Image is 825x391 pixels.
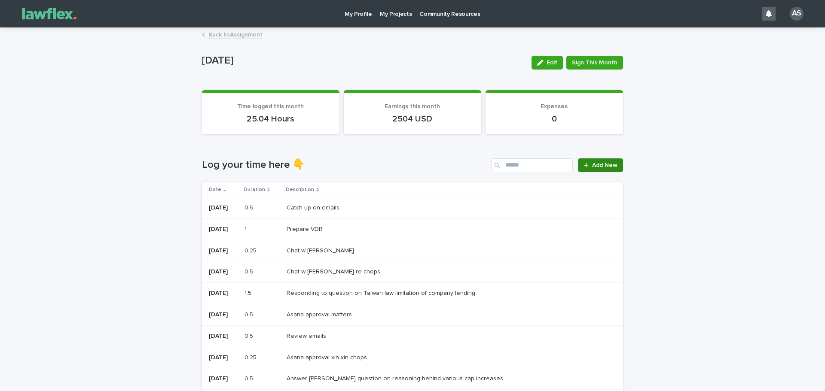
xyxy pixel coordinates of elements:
[287,267,382,276] p: Chat w [PERSON_NAME] re chops
[541,103,568,109] span: Expenses
[491,158,573,172] input: Search
[287,352,369,361] p: Asana approval xin xin chops
[354,114,471,124] p: 2504 USD
[286,185,314,194] p: Description
[496,114,613,124] p: 0
[287,288,477,297] p: Responding to question on Taiwan law limitation of company lending
[209,375,238,382] p: [DATE]
[532,56,563,70] button: Edit
[244,331,255,340] p: 0.5
[202,159,488,171] h1: Log your time here 👇
[212,114,329,124] p: 25.04 Hours
[202,325,623,347] tr: [DATE]0.50.5 Review emailsReview emails
[202,283,623,304] tr: [DATE]1.51.5 Responding to question on Taiwan law limitation of company lendingResponding to ques...
[244,309,255,318] p: 0.5
[202,218,623,240] tr: [DATE]11 Prepare VDRPrepare VDR
[572,58,617,67] span: Sign This Month
[287,331,328,340] p: Review emails
[790,7,804,21] div: AS
[209,354,238,361] p: [DATE]
[202,197,623,218] tr: [DATE]0.50.5 Catch up on emails.Catch up on emails.
[202,347,623,368] tr: [DATE]0.250.25 Asana approval xin xin chopsAsana approval xin xin chops
[287,309,354,318] p: Asana approval matters
[237,103,304,109] span: Time logged this month
[592,162,617,168] span: Add New
[209,290,238,297] p: [DATE]
[209,311,238,318] p: [DATE]
[209,204,238,212] p: [DATE]
[578,158,623,172] a: Add New
[202,240,623,261] tr: [DATE]0.250.25 Chat w [PERSON_NAME]Chat w [PERSON_NAME]
[209,268,238,276] p: [DATE]
[208,29,263,39] a: Back toAssignment
[287,373,506,382] p: Answer [PERSON_NAME] question on reasoning behind various cap increases.
[547,60,557,66] span: Edit
[244,288,253,297] p: 1.5
[566,56,623,70] button: Sign This Month
[244,267,255,276] p: 0.5
[202,368,623,390] tr: [DATE]0.50.5 Answer [PERSON_NAME] question on reasoning behind various cap increases.Answer [PERS...
[287,203,342,212] p: Catch up on emails.
[202,304,623,325] tr: [DATE]0.50.5 Asana approval mattersAsana approval matters
[287,246,356,255] p: Chat w [PERSON_NAME]
[202,261,623,283] tr: [DATE]0.50.5 Chat w [PERSON_NAME] re chopsChat w [PERSON_NAME] re chops
[244,352,258,361] p: 0.25
[244,246,258,255] p: 0.25
[209,333,238,340] p: [DATE]
[244,224,248,233] p: 1
[385,103,440,109] span: Earnings this month
[209,185,221,194] p: Date
[287,224,324,233] p: Prepare VDR
[244,203,255,212] p: 0.5
[209,226,238,233] p: [DATE]
[244,373,255,382] p: 0.5
[17,5,82,22] img: Gnvw4qrBSHOAfo8VMhG6
[244,185,265,194] p: Duration
[202,55,525,67] p: [DATE]
[209,247,238,255] p: [DATE]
